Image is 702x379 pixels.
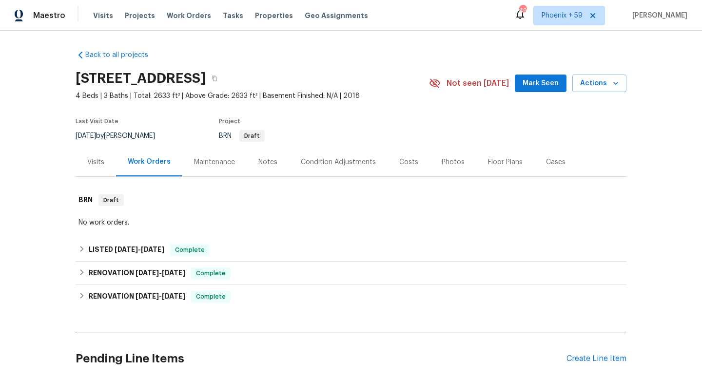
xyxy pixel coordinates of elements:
[89,244,164,256] h6: LISTED
[442,157,465,167] div: Photos
[128,157,171,167] div: Work Orders
[219,133,265,139] span: BRN
[223,12,243,19] span: Tasks
[488,157,523,167] div: Floor Plans
[192,292,230,302] span: Complete
[141,246,164,253] span: [DATE]
[192,268,230,278] span: Complete
[76,74,206,83] h2: [STREET_ADDRESS]
[76,238,626,262] div: LISTED [DATE]-[DATE]Complete
[171,245,209,255] span: Complete
[76,133,96,139] span: [DATE]
[546,157,565,167] div: Cases
[33,11,65,20] span: Maestro
[515,75,566,93] button: Mark Seen
[76,118,118,124] span: Last Visit Date
[258,157,277,167] div: Notes
[301,157,376,167] div: Condition Adjustments
[89,267,185,279] h6: RENOVATION
[76,185,626,216] div: BRN Draft
[76,285,626,308] div: RENOVATION [DATE]-[DATE]Complete
[399,157,418,167] div: Costs
[99,195,123,205] span: Draft
[572,75,626,93] button: Actions
[519,6,526,16] div: 494
[136,293,185,300] span: -
[206,70,223,87] button: Copy Address
[76,130,167,142] div: by [PERSON_NAME]
[447,78,509,88] span: Not seen [DATE]
[219,118,240,124] span: Project
[78,218,624,227] div: No work orders.
[89,291,185,303] h6: RENOVATION
[115,246,138,253] span: [DATE]
[240,133,264,139] span: Draft
[194,157,235,167] div: Maintenance
[125,11,155,20] span: Projects
[87,157,104,167] div: Visits
[566,354,626,363] div: Create Line Item
[93,11,113,20] span: Visits
[136,293,159,300] span: [DATE]
[76,91,429,101] span: 4 Beds | 3 Baths | Total: 2633 ft² | Above Grade: 2633 ft² | Basement Finished: N/A | 2018
[628,11,687,20] span: [PERSON_NAME]
[78,194,93,206] h6: BRN
[76,50,169,60] a: Back to all projects
[136,269,159,276] span: [DATE]
[580,77,619,90] span: Actions
[162,293,185,300] span: [DATE]
[136,269,185,276] span: -
[542,11,583,20] span: Phoenix + 59
[305,11,368,20] span: Geo Assignments
[167,11,211,20] span: Work Orders
[76,262,626,285] div: RENOVATION [DATE]-[DATE]Complete
[523,77,559,90] span: Mark Seen
[162,269,185,276] span: [DATE]
[115,246,164,253] span: -
[255,11,293,20] span: Properties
